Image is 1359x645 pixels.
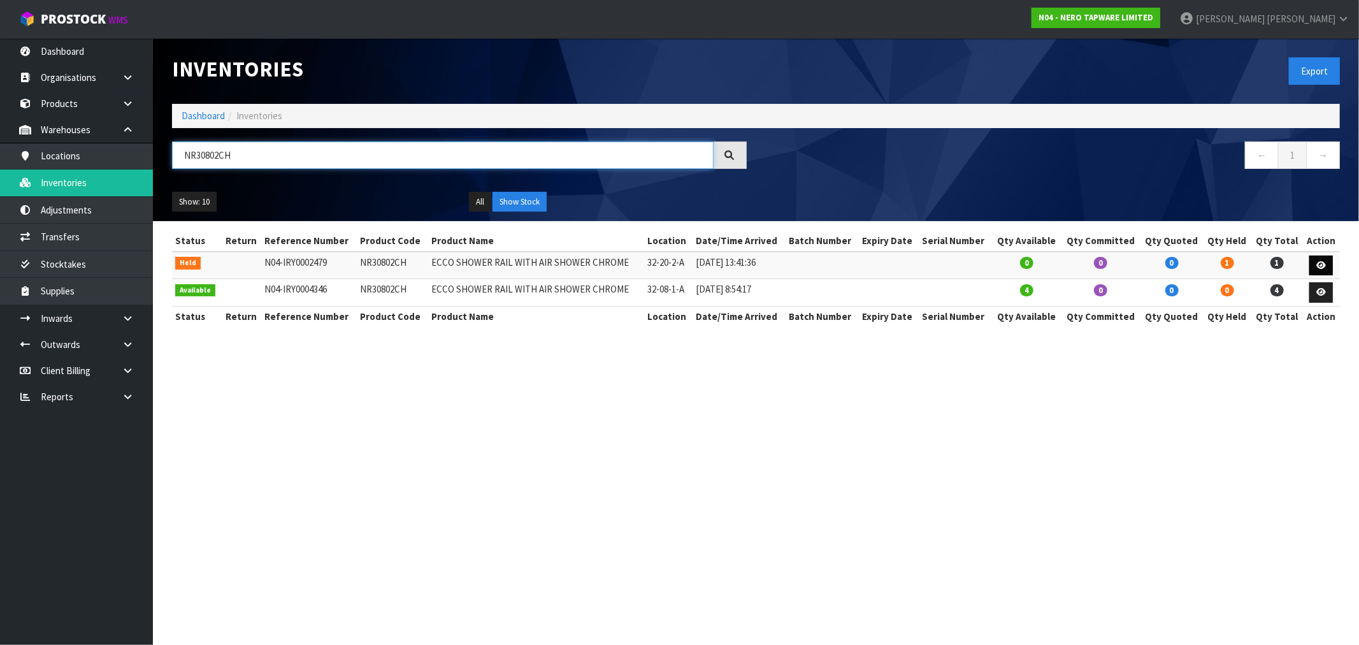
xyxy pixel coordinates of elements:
[1094,284,1107,296] span: 0
[182,110,225,122] a: Dashboard
[357,231,428,251] th: Product Code
[1165,284,1179,296] span: 0
[859,306,919,326] th: Expiry Date
[261,279,357,307] td: N04-IRY0004346
[493,192,547,212] button: Show Stock
[786,306,859,326] th: Batch Number
[1032,8,1160,28] a: N04 - NERO TAPWARE LIMITED
[1094,257,1107,269] span: 0
[693,306,786,326] th: Date/Time Arrived
[1020,284,1033,296] span: 4
[645,306,693,326] th: Location
[1303,306,1341,326] th: Action
[1303,231,1341,251] th: Action
[172,231,221,251] th: Status
[172,192,217,212] button: Show: 10
[1270,284,1284,296] span: 4
[172,57,747,81] h1: Inventories
[766,141,1341,173] nav: Page navigation
[693,252,786,279] td: [DATE] 13:41:36
[428,279,645,307] td: ECCO SHOWER RAIL WITH AIR SHOWER CHROME
[786,231,859,251] th: Batch Number
[1289,57,1340,85] button: Export
[428,231,645,251] th: Product Name
[693,279,786,307] td: [DATE] 8:54:17
[693,231,786,251] th: Date/Time Arrived
[1061,231,1140,251] th: Qty Committed
[1020,257,1033,269] span: 0
[357,306,428,326] th: Product Code
[428,252,645,279] td: ECCO SHOWER RAIL WITH AIR SHOWER CHROME
[919,231,993,251] th: Serial Number
[1221,257,1234,269] span: 1
[1251,306,1303,326] th: Qty Total
[645,231,693,251] th: Location
[261,231,357,251] th: Reference Number
[1061,306,1140,326] th: Qty Committed
[919,306,993,326] th: Serial Number
[1270,257,1284,269] span: 1
[172,306,221,326] th: Status
[1245,141,1279,169] a: ←
[1267,13,1335,25] span: [PERSON_NAME]
[1140,231,1204,251] th: Qty Quoted
[428,306,645,326] th: Product Name
[1140,306,1204,326] th: Qty Quoted
[645,279,693,307] td: 32-08-1-A
[357,252,428,279] td: NR30802CH
[172,141,714,169] input: Search inventories
[236,110,282,122] span: Inventories
[261,306,357,326] th: Reference Number
[1196,13,1265,25] span: [PERSON_NAME]
[261,252,357,279] td: N04-IRY0002479
[992,231,1061,251] th: Qty Available
[357,279,428,307] td: NR30802CH
[41,11,106,27] span: ProStock
[859,231,919,251] th: Expiry Date
[645,252,693,279] td: 32-20-2-A
[1165,257,1179,269] span: 0
[1039,12,1153,23] strong: N04 - NERO TAPWARE LIMITED
[175,257,201,270] span: Held
[1221,284,1234,296] span: 0
[19,11,35,27] img: cube-alt.png
[1251,231,1303,251] th: Qty Total
[1306,141,1340,169] a: →
[1278,141,1307,169] a: 1
[221,231,261,251] th: Return
[175,284,215,297] span: Available
[1203,231,1251,251] th: Qty Held
[992,306,1061,326] th: Qty Available
[221,306,261,326] th: Return
[108,14,128,26] small: WMS
[1203,306,1251,326] th: Qty Held
[469,192,491,212] button: All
